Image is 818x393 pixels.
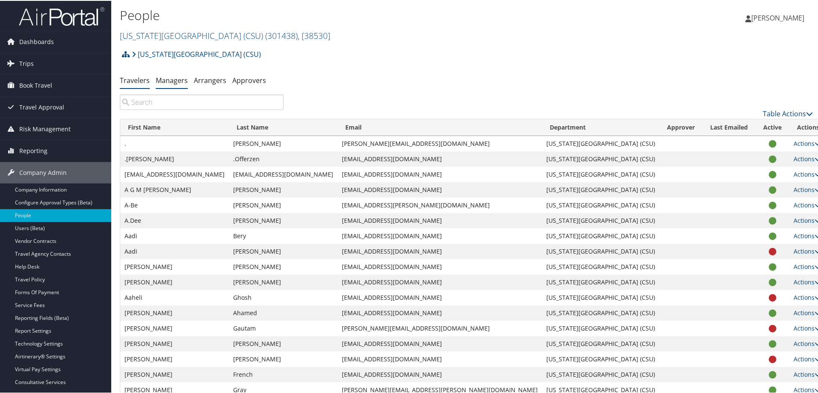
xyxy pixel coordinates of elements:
td: [PERSON_NAME] [229,212,338,228]
span: Risk Management [19,118,71,139]
a: [US_STATE][GEOGRAPHIC_DATA] (CSU) [120,29,330,41]
td: [EMAIL_ADDRESS][DOMAIN_NAME] [338,243,542,258]
td: [PERSON_NAME] [120,274,229,289]
span: , [ 38530 ] [298,29,330,41]
td: [US_STATE][GEOGRAPHIC_DATA] (CSU) [542,197,659,212]
td: A G M [PERSON_NAME] [120,181,229,197]
a: [US_STATE][GEOGRAPHIC_DATA] (CSU) [132,45,261,62]
td: [US_STATE][GEOGRAPHIC_DATA] (CSU) [542,274,659,289]
td: . [120,135,229,151]
td: [PERSON_NAME] [229,197,338,212]
td: [PERSON_NAME] [229,135,338,151]
td: [US_STATE][GEOGRAPHIC_DATA] (CSU) [542,243,659,258]
th: First Name: activate to sort column descending [120,118,229,135]
td: [EMAIL_ADDRESS][DOMAIN_NAME] [229,166,338,181]
td: A-Be [120,197,229,212]
td: [PERSON_NAME] [229,181,338,197]
td: [PERSON_NAME] [120,304,229,320]
td: [US_STATE][GEOGRAPHIC_DATA] (CSU) [542,289,659,304]
th: Department: activate to sort column ascending [542,118,659,135]
a: Travelers [120,75,150,84]
td: [PERSON_NAME] [229,274,338,289]
span: Reporting [19,139,47,161]
a: Table Actions [763,108,813,118]
td: [EMAIL_ADDRESS][DOMAIN_NAME] [338,258,542,274]
td: [EMAIL_ADDRESS][PERSON_NAME][DOMAIN_NAME] [338,197,542,212]
td: [PERSON_NAME] [229,243,338,258]
th: Active: activate to sort column ascending [756,118,789,135]
img: airportal-logo.png [19,6,104,26]
td: Gautam [229,320,338,335]
td: Aaheli [120,289,229,304]
td: [US_STATE][GEOGRAPHIC_DATA] (CSU) [542,335,659,351]
span: Travel Approval [19,96,64,117]
a: Managers [156,75,188,84]
span: Dashboards [19,30,54,52]
td: [PERSON_NAME] [229,258,338,274]
td: [EMAIL_ADDRESS][DOMAIN_NAME] [338,351,542,366]
span: Trips [19,52,34,74]
td: [EMAIL_ADDRESS][DOMAIN_NAME] [338,212,542,228]
td: [EMAIL_ADDRESS][DOMAIN_NAME] [338,304,542,320]
td: [US_STATE][GEOGRAPHIC_DATA] (CSU) [542,135,659,151]
td: [US_STATE][GEOGRAPHIC_DATA] (CSU) [542,151,659,166]
td: [PERSON_NAME] [120,366,229,381]
td: [US_STATE][GEOGRAPHIC_DATA] (CSU) [542,212,659,228]
td: A.Dee [120,212,229,228]
input: Search [120,94,284,109]
th: Last Name: activate to sort column ascending [229,118,338,135]
a: Approvers [232,75,266,84]
td: [PERSON_NAME][EMAIL_ADDRESS][DOMAIN_NAME] [338,135,542,151]
td: [EMAIL_ADDRESS][DOMAIN_NAME] [338,151,542,166]
td: [PERSON_NAME] [120,320,229,335]
span: Company Admin [19,161,67,183]
td: [PERSON_NAME] [229,335,338,351]
th: Email: activate to sort column ascending [338,118,542,135]
td: Aadi [120,243,229,258]
td: Ghosh [229,289,338,304]
td: Bery [229,228,338,243]
td: [US_STATE][GEOGRAPHIC_DATA] (CSU) [542,304,659,320]
td: [US_STATE][GEOGRAPHIC_DATA] (CSU) [542,320,659,335]
td: [EMAIL_ADDRESS][DOMAIN_NAME] [338,166,542,181]
span: [PERSON_NAME] [751,12,804,22]
span: Book Travel [19,74,52,95]
td: [EMAIL_ADDRESS][DOMAIN_NAME] [338,335,542,351]
td: [EMAIL_ADDRESS][DOMAIN_NAME] [338,181,542,197]
td: [US_STATE][GEOGRAPHIC_DATA] (CSU) [542,228,659,243]
td: .[PERSON_NAME] [120,151,229,166]
td: Aadi [120,228,229,243]
td: [PERSON_NAME] [120,258,229,274]
td: [US_STATE][GEOGRAPHIC_DATA] (CSU) [542,258,659,274]
td: [EMAIL_ADDRESS][DOMAIN_NAME] [338,366,542,381]
td: [PERSON_NAME] [120,351,229,366]
a: Arrangers [194,75,226,84]
td: [US_STATE][GEOGRAPHIC_DATA] (CSU) [542,366,659,381]
td: [US_STATE][GEOGRAPHIC_DATA] (CSU) [542,351,659,366]
td: [EMAIL_ADDRESS][DOMAIN_NAME] [338,289,542,304]
span: ( 301438 ) [265,29,298,41]
h1: People [120,6,582,24]
td: [EMAIL_ADDRESS][DOMAIN_NAME] [338,274,542,289]
td: French [229,366,338,381]
td: [US_STATE][GEOGRAPHIC_DATA] (CSU) [542,166,659,181]
a: [PERSON_NAME] [745,4,813,30]
th: Last Emailed: activate to sort column ascending [702,118,756,135]
td: Ahamed [229,304,338,320]
td: [PERSON_NAME][EMAIL_ADDRESS][DOMAIN_NAME] [338,320,542,335]
td: [US_STATE][GEOGRAPHIC_DATA] (CSU) [542,181,659,197]
th: Approver [659,118,702,135]
td: [PERSON_NAME] [229,351,338,366]
td: [EMAIL_ADDRESS][DOMAIN_NAME] [120,166,229,181]
td: [PERSON_NAME] [120,335,229,351]
td: .Offerzen [229,151,338,166]
td: [EMAIL_ADDRESS][DOMAIN_NAME] [338,228,542,243]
